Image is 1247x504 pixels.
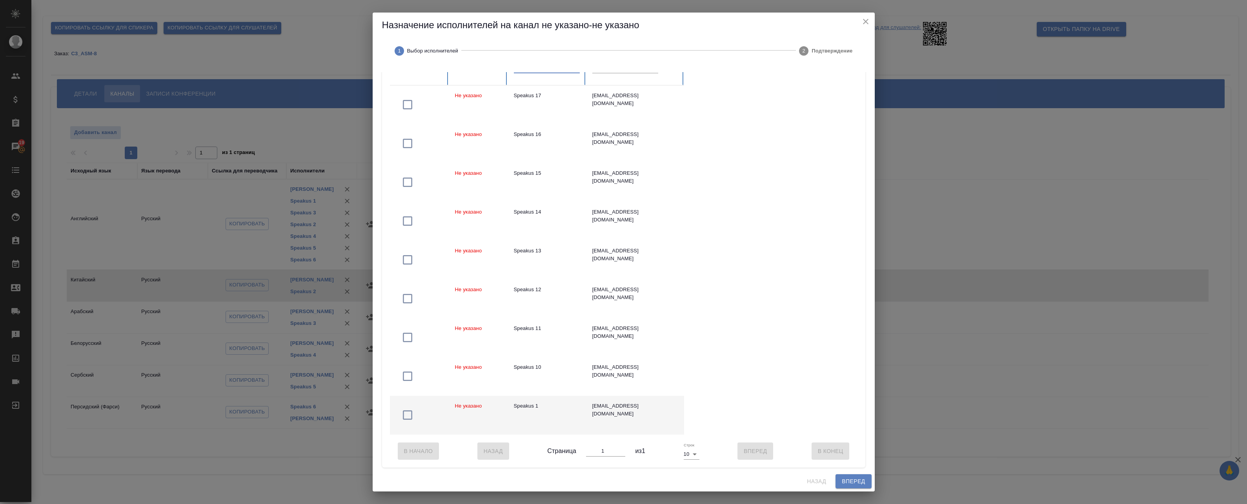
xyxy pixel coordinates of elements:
[514,208,580,216] div: Speakus 14
[514,92,580,100] div: Speakus 17
[455,92,482,98] span: Не указано
[455,286,482,292] span: Не указано
[812,47,852,55] span: Подтверждение
[455,325,482,331] span: Не указано
[635,446,645,456] span: из 1
[842,477,865,486] span: Вперед
[455,209,482,215] span: Не указано
[407,47,459,55] span: Выбор исполнителей
[514,169,580,177] div: Speakus 15
[592,363,678,379] div: [EMAIL_ADDRESS][DOMAIN_NAME]
[455,364,482,370] span: Не указано
[592,92,678,107] div: [EMAIL_ADDRESS][DOMAIN_NAME]
[547,446,576,456] span: Страница
[592,169,678,185] div: [EMAIL_ADDRESS][DOMAIN_NAME]
[836,474,871,489] button: Вперед
[514,402,580,410] div: Speakus 1
[455,248,482,254] span: Не указано
[592,247,678,263] div: [EMAIL_ADDRESS][DOMAIN_NAME]
[803,48,805,54] text: 2
[592,286,678,301] div: [EMAIL_ADDRESS][DOMAIN_NAME]
[514,363,580,371] div: Speakus 10
[455,131,482,137] span: Не указано
[592,208,678,224] div: [EMAIL_ADDRESS][DOMAIN_NAME]
[455,170,482,176] span: Не указано
[860,16,872,27] button: close
[514,131,580,138] div: Speakus 16
[398,48,400,54] text: 1
[514,286,580,294] div: Speakus 12
[793,37,859,65] button: Подтверждение
[592,131,678,146] div: [EMAIL_ADDRESS][DOMAIN_NAME]
[514,325,580,332] div: Speakus 11
[388,37,465,65] button: Выбор исполнителей
[514,247,580,255] div: Speakus 13
[684,443,694,447] label: Строк
[382,19,865,31] h5: Назначение исполнителей на канал не указано-не указано
[684,449,699,460] div: 10
[592,325,678,340] div: [EMAIL_ADDRESS][DOMAIN_NAME]
[592,402,678,418] div: [EMAIL_ADDRESS][DOMAIN_NAME]
[455,403,482,409] span: Не указано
